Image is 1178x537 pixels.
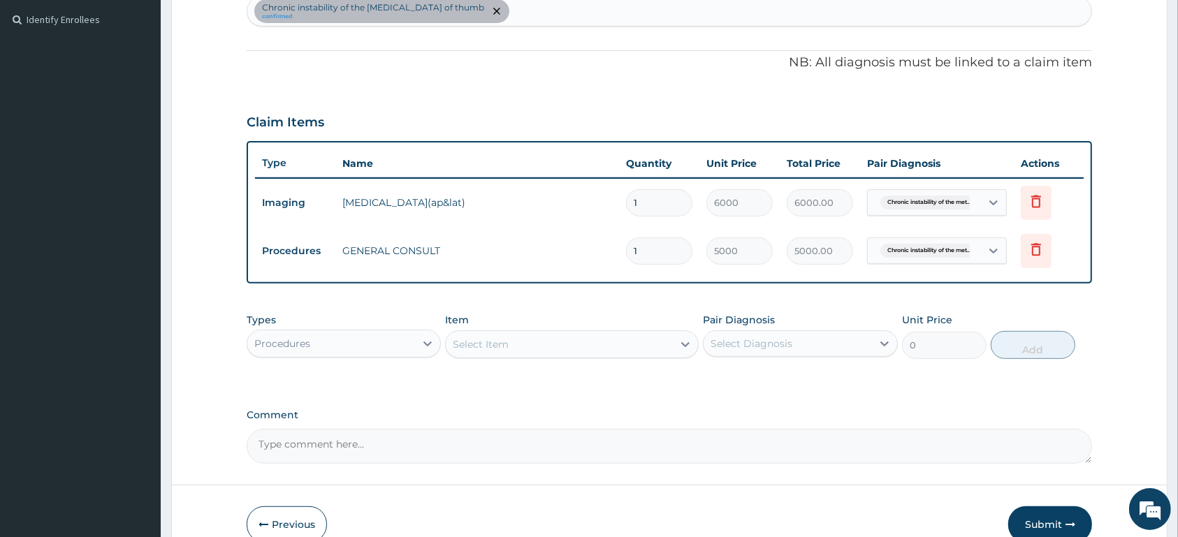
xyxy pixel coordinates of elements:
label: Pair Diagnosis [703,313,775,327]
label: Types [247,314,276,326]
td: Imaging [255,190,335,216]
span: Chronic instability of the met... [880,196,978,209]
img: d_794563401_company_1708531726252_794563401 [26,70,57,105]
label: Unit Price [902,313,952,327]
span: We're online! [81,176,193,317]
td: Procedures [255,238,335,264]
th: Quantity [619,149,699,177]
td: [MEDICAL_DATA](ap&lat) [335,189,619,216]
span: remove selection option [490,5,503,17]
textarea: Type your message and hit 'Enter' [7,381,266,430]
th: Actions [1014,149,1084,177]
small: confirmed [262,13,484,20]
th: Pair Diagnosis [860,149,1014,177]
span: Chronic instability of the met... [880,244,978,258]
th: Unit Price [699,149,780,177]
button: Add [991,331,1075,359]
div: Select Diagnosis [711,337,792,351]
label: Item [445,313,469,327]
div: Procedures [254,337,310,351]
th: Name [335,149,619,177]
th: Type [255,150,335,176]
th: Total Price [780,149,860,177]
td: GENERAL CONSULT [335,237,619,265]
p: Chronic instability of the [MEDICAL_DATA] of thumb [262,2,484,13]
h3: Claim Items [247,115,324,131]
p: NB: All diagnosis must be linked to a claim item [247,54,1092,72]
div: Minimize live chat window [229,7,263,41]
div: Chat with us now [73,78,235,96]
label: Comment [247,409,1092,421]
div: Select Item [453,337,509,351]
